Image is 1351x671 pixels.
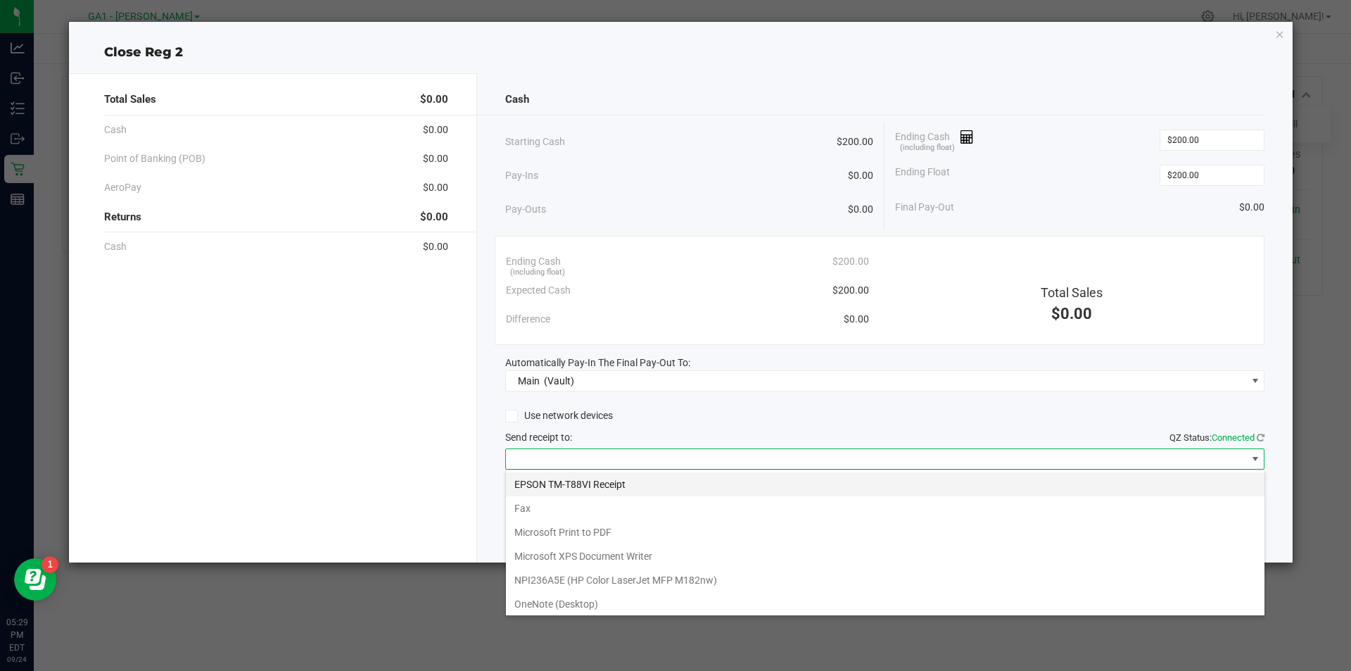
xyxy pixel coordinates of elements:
span: AeroPay [104,180,141,195]
span: Ending Cash [506,254,561,269]
span: $200.00 [832,283,869,298]
span: Connected [1212,432,1255,443]
li: EPSON TM-T88VI Receipt [506,472,1264,496]
span: Point of Banking (POB) [104,151,205,166]
span: $0.00 [844,312,869,327]
span: Total Sales [104,92,156,108]
li: OneNote (Desktop) [506,592,1264,616]
span: $0.00 [423,239,448,254]
li: Microsoft Print to PDF [506,520,1264,544]
span: $0.00 [423,123,448,137]
span: $200.00 [837,134,873,149]
div: Close Reg 2 [69,43,1293,62]
span: Expected Cash [506,283,571,298]
span: $0.00 [420,92,448,108]
span: Total Sales [1041,285,1103,300]
iframe: Resource center [14,558,56,601]
span: Difference [506,312,550,327]
span: Pay-Outs [505,202,546,217]
span: Ending Float [895,165,950,186]
span: (including float) [900,142,955,154]
span: $0.00 [420,209,448,225]
label: Use network devices [505,408,613,423]
div: Returns [104,202,448,232]
li: NPI236A5E (HP Color LaserJet MFP M182nw) [506,568,1264,592]
span: Final Pay-Out [895,200,954,215]
span: (Vault) [544,375,574,387]
span: Cash [104,239,127,254]
li: Fax [506,496,1264,520]
span: QZ Status: [1169,432,1264,443]
span: Cash [505,92,529,108]
span: Pay-Ins [505,168,538,183]
span: $0.00 [848,168,873,183]
span: $0.00 [848,202,873,217]
span: Starting Cash [505,134,565,149]
span: Automatically Pay-In The Final Pay-Out To: [505,357,690,368]
span: $0.00 [423,151,448,166]
span: Main [518,375,540,387]
span: $0.00 [1239,200,1264,215]
span: Cash [104,123,127,137]
span: $200.00 [832,254,869,269]
iframe: Resource center unread badge [42,556,58,573]
span: Send receipt to: [505,432,572,443]
span: $0.00 [1051,305,1092,322]
span: (including float) [510,267,565,279]
span: Ending Cash [895,130,974,151]
li: Microsoft XPS Document Writer [506,544,1264,568]
span: $0.00 [423,180,448,195]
